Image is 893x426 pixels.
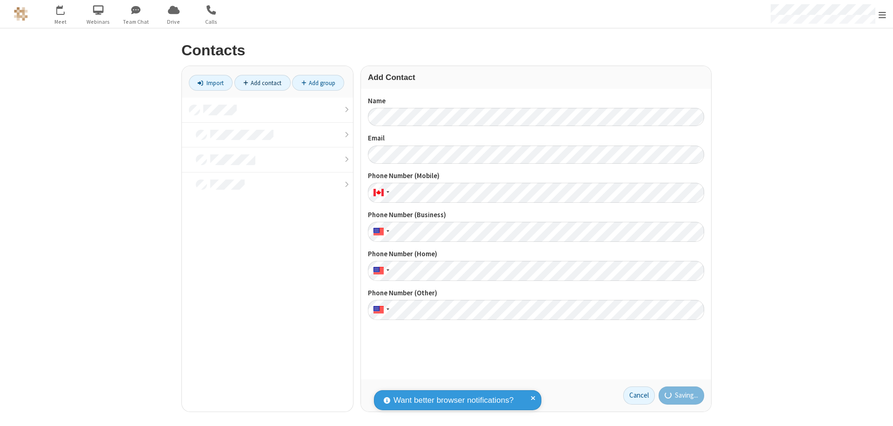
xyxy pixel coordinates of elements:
[368,171,704,181] label: Phone Number (Mobile)
[870,402,886,419] iframe: Chat
[675,390,698,401] span: Saving...
[368,96,704,106] label: Name
[14,7,28,21] img: QA Selenium DO NOT DELETE OR CHANGE
[368,210,704,220] label: Phone Number (Business)
[623,386,655,405] a: Cancel
[292,75,344,91] a: Add group
[81,18,116,26] span: Webinars
[194,18,229,26] span: Calls
[63,5,69,12] div: 1
[189,75,233,91] a: Import
[181,42,712,59] h2: Contacts
[119,18,153,26] span: Team Chat
[368,249,704,260] label: Phone Number (Home)
[368,300,392,320] div: United States: + 1
[368,222,392,242] div: United States: + 1
[234,75,291,91] a: Add contact
[368,261,392,281] div: United States: + 1
[368,73,704,82] h3: Add Contact
[156,18,191,26] span: Drive
[368,133,704,144] label: Email
[368,288,704,299] label: Phone Number (Other)
[43,18,78,26] span: Meet
[393,394,513,406] span: Want better browser notifications?
[368,183,392,203] div: Canada: + 1
[659,386,705,405] button: Saving...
